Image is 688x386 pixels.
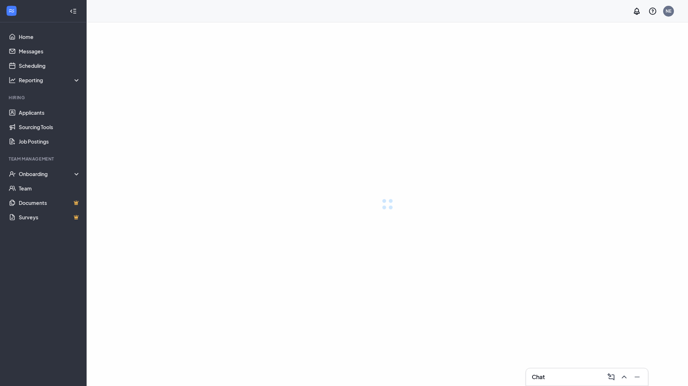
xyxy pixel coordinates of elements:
[70,8,77,15] svg: Collapse
[9,170,16,177] svg: UserCheck
[666,8,671,14] div: NE
[532,373,545,381] h3: Chat
[9,76,16,84] svg: Analysis
[19,170,81,177] div: Onboarding
[19,120,80,134] a: Sourcing Tools
[605,371,616,383] button: ComposeMessage
[19,30,80,44] a: Home
[632,7,641,16] svg: Notifications
[19,58,80,73] a: Scheduling
[19,134,80,149] a: Job Postings
[19,105,80,120] a: Applicants
[8,7,15,14] svg: WorkstreamLogo
[19,44,80,58] a: Messages
[618,371,629,383] button: ChevronUp
[9,156,79,162] div: Team Management
[631,371,642,383] button: Minimize
[19,76,81,84] div: Reporting
[620,373,628,381] svg: ChevronUp
[607,373,615,381] svg: ComposeMessage
[633,373,641,381] svg: Minimize
[19,210,80,224] a: SurveysCrown
[9,95,79,101] div: Hiring
[648,7,657,16] svg: QuestionInfo
[19,196,80,210] a: DocumentsCrown
[19,181,80,196] a: Team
